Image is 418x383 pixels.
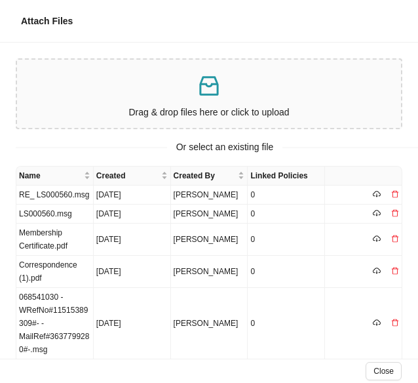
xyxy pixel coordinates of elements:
[248,186,325,205] td: 0
[174,235,238,244] span: [PERSON_NAME]
[94,224,171,256] td: [DATE]
[196,73,222,99] span: inbox
[391,235,399,243] span: delete
[248,224,325,256] td: 0
[174,190,238,199] span: [PERSON_NAME]
[248,256,325,288] td: 0
[174,169,236,182] span: Created By
[21,16,73,26] span: Attach Files
[391,267,399,275] span: delete
[94,256,171,288] td: [DATE]
[248,288,325,359] td: 0
[248,205,325,224] td: 0
[373,365,394,378] span: Close
[373,190,381,198] span: cloud-download
[248,167,325,186] th: Linked Policies
[373,209,381,217] span: cloud-download
[391,209,399,217] span: delete
[22,105,396,120] p: Drag & drop files here or click to upload
[16,167,94,186] th: Name
[16,256,94,288] td: Correspondence (1).pdf
[174,209,238,218] span: [PERSON_NAME]
[16,288,94,359] td: 068541030 -WRefNo#11515389309#- -MailRef#3637799280#-.msg
[19,169,81,182] span: Name
[391,319,399,327] span: delete
[171,167,248,186] th: Created By
[94,186,171,205] td: [DATE]
[167,140,283,155] span: Or select an existing file
[16,224,94,256] td: Membership Certificate.pdf
[174,267,238,276] span: [PERSON_NAME]
[391,190,399,198] span: delete
[17,60,401,128] span: inboxDrag & drop files here or click to upload
[373,267,381,275] span: cloud-download
[373,235,381,243] span: cloud-download
[94,167,171,186] th: Created
[174,319,238,328] span: [PERSON_NAME]
[16,205,94,224] td: LS000560.msg
[94,288,171,359] td: [DATE]
[16,186,94,205] td: RE_ LS000560.msg
[96,169,159,182] span: Created
[373,319,381,327] span: cloud-download
[94,205,171,224] td: [DATE]
[366,362,402,380] button: Close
